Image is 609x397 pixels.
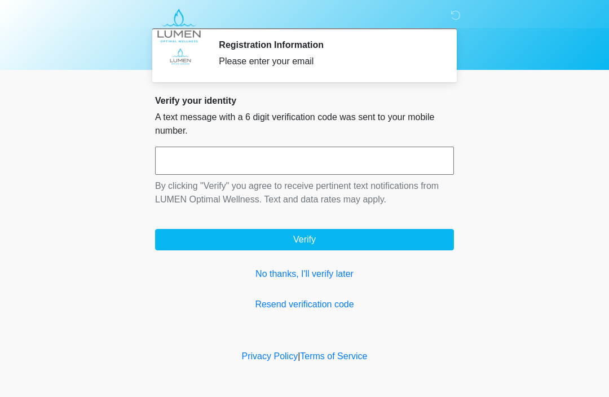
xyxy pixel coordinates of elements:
[155,95,454,106] h2: Verify your identity
[242,351,298,361] a: Privacy Policy
[155,111,454,138] p: A text message with a 6 digit verification code was sent to your mobile number.
[155,179,454,206] p: By clicking "Verify" you agree to receive pertinent text notifications from LUMEN Optimal Wellnes...
[298,351,300,361] a: |
[219,55,437,68] div: Please enter your email
[144,8,214,43] img: LUMEN Optimal Wellness Logo
[300,351,367,361] a: Terms of Service
[155,298,454,311] a: Resend verification code
[155,267,454,281] a: No thanks, I'll verify later
[155,229,454,250] button: Verify
[164,39,197,73] img: Agent Avatar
